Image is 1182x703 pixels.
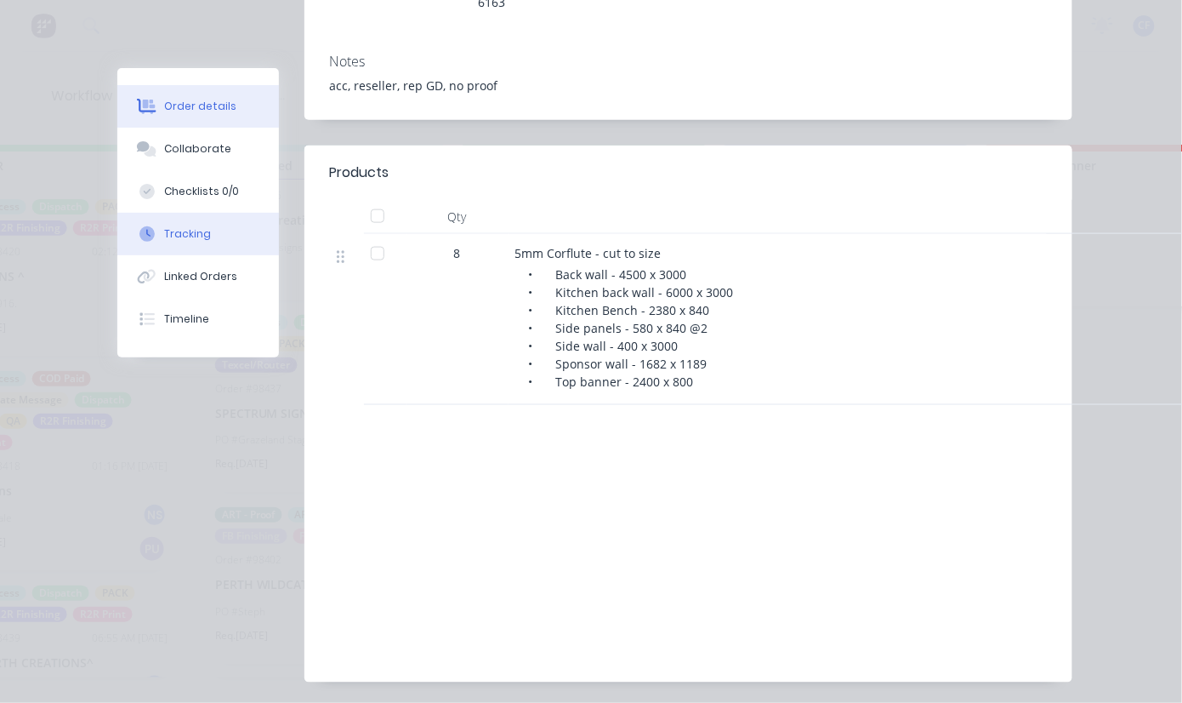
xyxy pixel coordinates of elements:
[164,311,209,327] div: Timeline
[406,200,509,234] div: Qty
[529,266,734,390] span: • Back wall - 4500 x 3000 • Kitchen back wall - 6000 x 3000 • Kitchen Bench - 2380 x 840 • Side p...
[117,85,279,128] button: Order details
[164,226,211,242] div: Tracking
[515,245,662,261] span: 5mm Corflute - cut to size
[164,99,236,114] div: Order details
[117,255,279,298] button: Linked Orders
[330,54,1047,70] div: Notes
[117,298,279,340] button: Timeline
[330,163,389,183] div: Products
[454,244,461,262] span: 8
[164,141,231,157] div: Collaborate
[330,77,1047,94] div: acc, reseller, rep GD, no proof
[164,184,239,199] div: Checklists 0/0
[117,213,279,255] button: Tracking
[117,128,279,170] button: Collaborate
[117,170,279,213] button: Checklists 0/0
[164,269,237,284] div: Linked Orders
